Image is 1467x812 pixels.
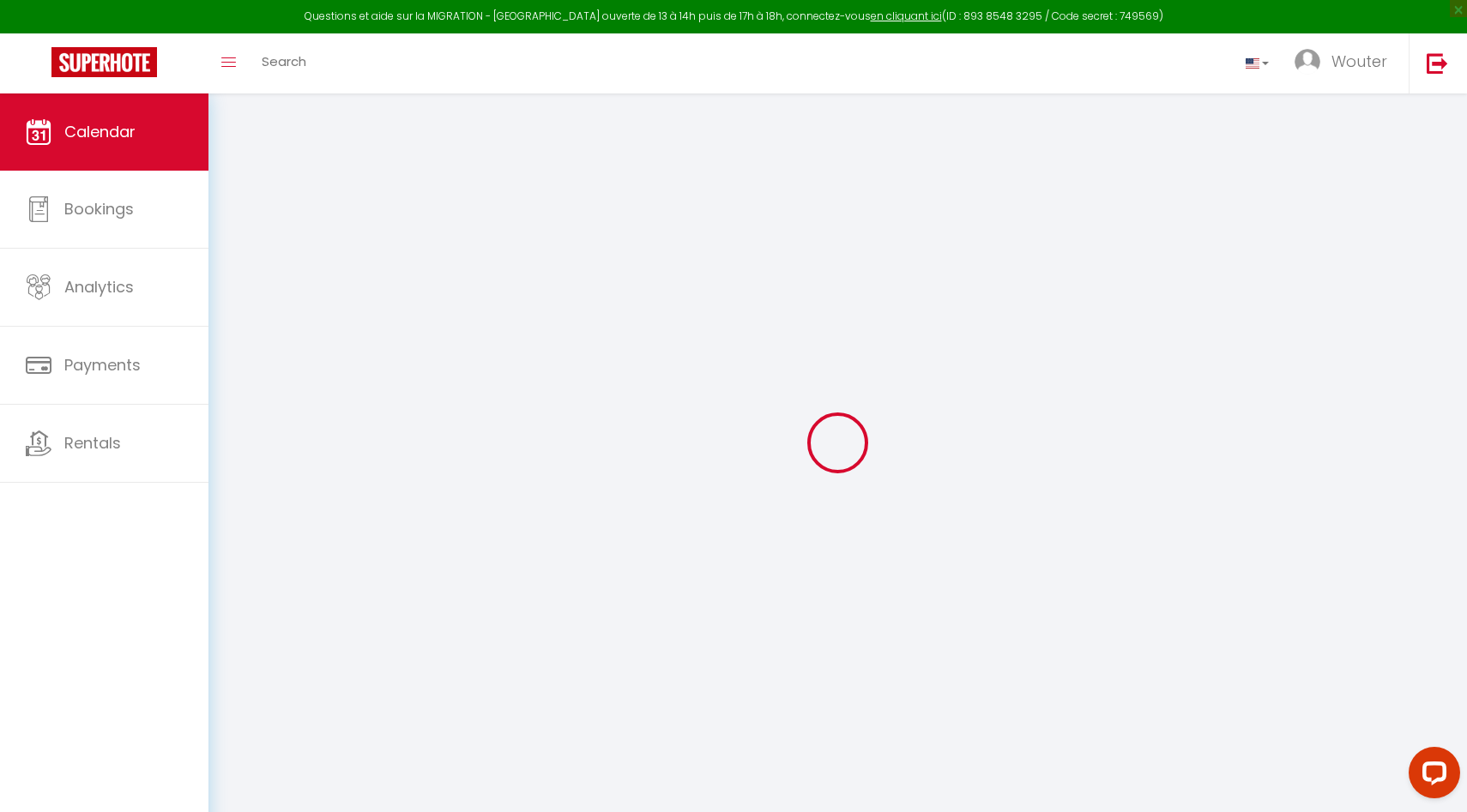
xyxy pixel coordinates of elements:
[1282,33,1409,93] a: ... Wouter
[51,47,157,77] img: Super Booking
[871,9,942,23] a: en cliquant ici
[1427,52,1448,74] img: logout
[262,52,306,70] span: Search
[1295,49,1320,75] img: ...
[64,432,121,454] span: Rentals
[249,33,319,93] a: Search
[64,276,134,298] span: Analytics
[1331,51,1387,72] span: Wouter
[1395,740,1467,812] iframe: LiveChat chat widget
[64,121,136,142] span: Calendar
[64,198,134,220] span: Bookings
[64,354,141,376] span: Payments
